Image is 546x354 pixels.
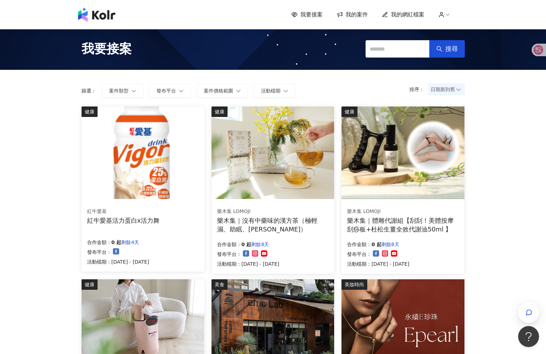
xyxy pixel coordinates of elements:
[87,208,160,215] div: 紅牛愛基
[254,84,295,98] button: 活動檔期
[341,106,357,117] div: 健康
[291,11,323,19] a: 我要接案
[371,240,382,249] p: 0 起
[445,45,458,53] span: 搜尋
[212,106,334,199] img: 樂木集｜沒有中藥味的漢方茶（極輕濕、助眠、亮妍）
[347,208,459,215] div: 樂木集 LOMOJI
[347,216,459,234] div: 樂木集｜體雕代謝組【刮刮！美體按摩刮痧板+杜松生薑全效代謝油50ml 】
[382,240,399,249] p: 剩餘8天
[87,216,160,225] div: 紅牛愛基活力蛋白x活力舞
[382,11,424,19] a: 我的網紅檔案
[78,8,115,22] img: logo
[391,11,424,19] span: 我的網紅檔案
[337,11,368,19] a: 我的案件
[217,240,241,249] p: 合作金額：
[429,40,465,58] button: 搜尋
[217,216,329,234] div: 樂木集｜沒有中藥味的漢方茶（極輕濕、助眠、[PERSON_NAME]）
[347,240,371,249] p: 合作金額：
[212,279,228,290] div: 美食
[347,260,409,268] p: 活動檔期：[DATE] - [DATE]
[82,88,96,94] p: 篩選：
[436,46,443,52] span: search
[149,84,191,98] button: 發布平台
[82,40,132,58] span: 我要接案
[102,84,144,98] button: 案件類型
[217,250,241,258] p: 發布平台：
[197,84,248,98] button: 案件價格範圍
[217,208,329,215] div: 樂木集 LOMOJI
[87,238,111,246] p: 合作金額：
[261,88,280,94] span: 活動檔期
[217,260,279,268] p: 活動檔期：[DATE] - [DATE]
[82,279,98,290] div: 健康
[300,11,323,19] span: 我要接案
[347,250,371,258] p: 發布平台：
[156,88,176,94] span: 發布平台
[409,87,428,92] p: 排序：
[341,279,367,290] div: 美妝時尚
[251,240,269,249] p: 剩餘8天
[341,106,464,199] img: 體雕代謝組【刮刮！美體按摩刮痧板+杜松生薑全效代謝油50ml 】
[109,88,129,94] span: 案件類型
[431,84,462,95] span: 日期新到舊
[82,106,204,199] img: 活力蛋白配方營養素
[346,11,368,19] span: 我的案件
[87,248,111,256] p: 發布平台：
[111,238,122,246] p: 0 起
[241,240,252,249] p: 0 起
[87,258,149,266] p: 活動檔期：[DATE] - [DATE]
[212,106,228,117] div: 健康
[121,238,139,246] p: 剩餘4天
[204,88,233,94] span: 案件價格範圍
[82,106,98,117] div: 健康
[518,326,539,347] iframe: Help Scout Beacon - Open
